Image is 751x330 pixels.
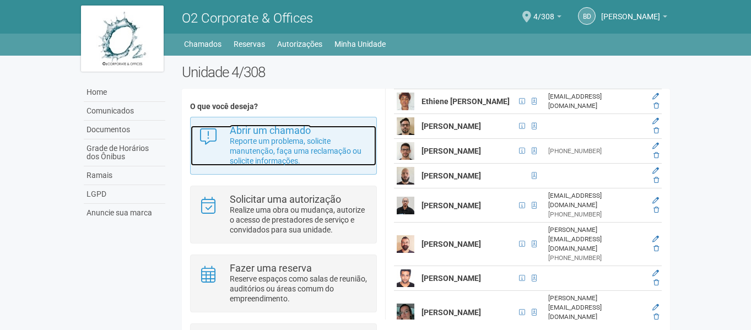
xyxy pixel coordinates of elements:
[653,245,659,252] a: Excluir membro
[422,274,481,283] strong: [PERSON_NAME]
[397,304,414,321] img: user.png
[234,36,265,52] a: Reservas
[601,2,660,21] span: Bárbara de Mello Teixeira Carneiro
[652,235,659,243] a: Editar membro
[182,64,671,80] h2: Unidade 4/308
[422,122,481,131] strong: [PERSON_NAME]
[199,263,368,304] a: Fazer uma reserva Reserve espaços como salas de reunião, auditórios ou áreas comum do empreendime...
[230,136,368,166] p: Reporte um problema, solicite manutenção, faça uma reclamação ou solicite informações.
[397,197,414,214] img: user.png
[578,7,596,25] a: Bd
[653,279,659,286] a: Excluir membro
[653,206,659,214] a: Excluir membro
[397,167,414,185] img: user.png
[84,185,165,204] a: LGPD
[422,201,481,210] strong: [PERSON_NAME]
[397,117,414,135] img: user.png
[422,240,481,248] strong: [PERSON_NAME]
[230,125,311,136] strong: Abrir um chamado
[84,166,165,185] a: Ramais
[653,176,659,184] a: Excluir membro
[548,253,644,263] div: [PHONE_NUMBER]
[548,210,644,219] div: [PHONE_NUMBER]
[422,147,481,155] strong: [PERSON_NAME]
[653,127,659,134] a: Excluir membro
[652,269,659,277] a: Editar membro
[397,142,414,160] img: user.png
[397,269,414,287] img: user.png
[652,167,659,175] a: Editar membro
[652,142,659,150] a: Editar membro
[277,36,322,52] a: Autorizações
[548,294,644,322] div: [PERSON_NAME][EMAIL_ADDRESS][DOMAIN_NAME]
[548,191,644,210] div: [EMAIL_ADDRESS][DOMAIN_NAME]
[397,235,414,253] img: user.png
[422,308,481,317] strong: [PERSON_NAME]
[84,121,165,139] a: Documentos
[652,117,659,125] a: Editar membro
[190,102,377,111] h4: O que você deseja?
[230,193,341,205] strong: Solicitar uma autorização
[548,92,644,111] div: [EMAIL_ADDRESS][DOMAIN_NAME]
[182,10,313,26] span: O2 Corporate & Offices
[653,102,659,110] a: Excluir membro
[652,93,659,100] a: Editar membro
[230,205,368,235] p: Realize uma obra ou mudança, autorize o acesso de prestadores de serviço e convidados para sua un...
[533,2,554,21] span: 4/308
[548,225,644,253] div: [PERSON_NAME][EMAIL_ADDRESS][DOMAIN_NAME]
[653,313,659,321] a: Excluir membro
[334,36,386,52] a: Minha Unidade
[653,152,659,159] a: Excluir membro
[184,36,221,52] a: Chamados
[199,126,368,166] a: Abrir um chamado Reporte um problema, solicite manutenção, faça uma reclamação ou solicite inform...
[230,262,312,274] strong: Fazer uma reserva
[652,197,659,204] a: Editar membro
[199,194,368,235] a: Solicitar uma autorização Realize uma obra ou mudança, autorize o acesso de prestadores de serviç...
[81,6,164,72] img: logo.jpg
[84,102,165,121] a: Comunicados
[397,93,414,110] img: user.png
[422,97,510,106] strong: Ethiene [PERSON_NAME]
[422,171,481,180] strong: [PERSON_NAME]
[533,14,561,23] a: 4/308
[230,274,368,304] p: Reserve espaços como salas de reunião, auditórios ou áreas comum do empreendimento.
[652,304,659,311] a: Editar membro
[84,83,165,102] a: Home
[84,139,165,166] a: Grade de Horários dos Ônibus
[84,204,165,222] a: Anuncie sua marca
[548,147,644,156] div: [PHONE_NUMBER]
[601,14,667,23] a: [PERSON_NAME]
